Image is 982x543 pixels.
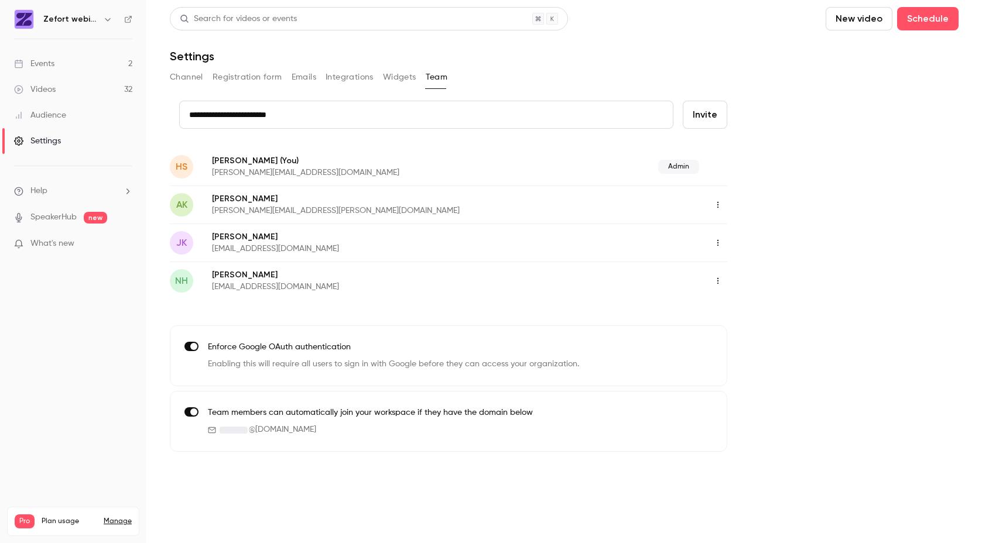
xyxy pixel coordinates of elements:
p: [PERSON_NAME] [212,231,524,243]
button: Team [426,68,448,87]
button: New video [826,7,892,30]
a: SpeakerHub [30,211,77,224]
img: Zefort webinars [15,10,33,29]
button: Emails [292,68,316,87]
span: AK [176,198,187,212]
button: Registration form [213,68,282,87]
p: Enabling this will require all users to sign in with Google before they can access your organizat... [208,358,579,370]
h1: Settings [170,49,214,63]
iframe: Noticeable Trigger [118,239,132,249]
p: Team members can automatically join your workspace if they have the domain below [208,407,533,419]
div: Videos [14,84,56,95]
div: Audience [14,109,66,121]
button: Channel [170,68,203,87]
span: JK [176,236,187,250]
span: What's new [30,238,74,250]
span: new [84,212,107,224]
div: Events [14,58,54,70]
p: Enforce Google OAuth authentication [208,341,579,353]
span: Pro [15,514,35,528]
span: Help [30,185,47,197]
p: [EMAIL_ADDRESS][DOMAIN_NAME] [212,243,524,255]
p: [PERSON_NAME] [212,269,524,281]
button: Integrations [326,68,374,87]
p: [EMAIL_ADDRESS][DOMAIN_NAME] [212,281,524,293]
p: [PERSON_NAME] [212,154,529,167]
div: Search for videos or events [180,13,297,25]
p: [PERSON_NAME][EMAIL_ADDRESS][PERSON_NAME][DOMAIN_NAME] [212,205,584,216]
button: Schedule [897,7,959,30]
span: Plan usage [42,517,97,526]
a: Manage [104,517,132,526]
span: (You) [278,154,299,167]
div: Settings [14,135,61,147]
button: Widgets [383,68,416,87]
p: [PERSON_NAME] [212,193,584,205]
span: NH [175,274,188,288]
p: [PERSON_NAME][EMAIL_ADDRESS][DOMAIN_NAME] [212,167,529,178]
button: Invite [683,101,727,129]
h6: Zefort webinars [43,13,98,25]
li: help-dropdown-opener [14,185,132,197]
span: HS [176,160,187,174]
span: @ [DOMAIN_NAME] [249,424,316,436]
span: Admin [658,160,699,174]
